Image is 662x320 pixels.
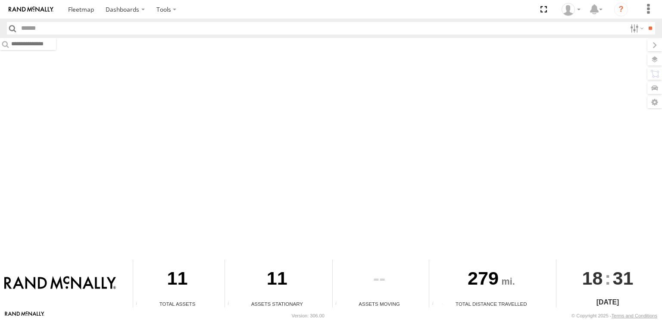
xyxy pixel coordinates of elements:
[225,260,329,300] div: 11
[333,300,426,307] div: Assets Moving
[5,311,44,320] a: Visit our Website
[292,313,325,318] div: Version: 306.00
[133,300,222,307] div: Total Assets
[647,96,662,108] label: Map Settings
[4,276,116,291] img: Rand McNally
[225,300,329,307] div: Assets Stationary
[225,301,238,307] div: Total number of assets current stationary.
[333,301,346,307] div: Total number of assets current in transit.
[612,313,657,318] a: Terms and Conditions
[571,313,657,318] div: © Copyright 2025 -
[613,260,634,297] span: 31
[559,3,584,16] div: Valeo Dash
[429,301,442,307] div: Total distance travelled by all assets within specified date range and applied filters
[582,260,603,297] span: 18
[429,260,553,300] div: 279
[133,301,146,307] div: Total number of Enabled Assets
[627,22,645,35] label: Search Filter Options
[429,300,553,307] div: Total Distance Travelled
[614,3,628,16] i: ?
[9,6,53,13] img: rand-logo.svg
[133,260,222,300] div: 11
[556,260,659,297] div: :
[556,297,659,307] div: [DATE]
